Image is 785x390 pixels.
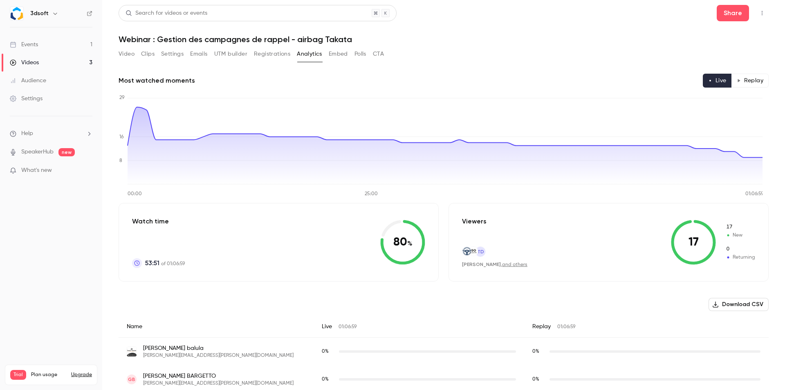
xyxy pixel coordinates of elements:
button: Replay [731,74,769,88]
button: Top Bar Actions [756,7,769,20]
button: Share [717,5,749,21]
span: 53:51 [145,258,159,268]
h1: Webinar : Gestion des campagnes de rappel - airbag Takata [119,34,769,44]
span: [PERSON_NAME] balula [143,344,294,352]
span: [PERSON_NAME] BARGETTO [143,372,294,380]
div: carlos.balula@tressol-chabrier.com [119,338,769,366]
a: and others [502,262,527,267]
span: [PERSON_NAME][EMAIL_ADDRESS][PERSON_NAME][DOMAIN_NAME] [143,352,294,359]
button: Emails [190,47,207,61]
a: SpeakerHub [21,148,54,156]
div: Live [314,316,524,338]
tspan: 01:06:59 [745,192,764,196]
p: Viewers [462,216,487,226]
span: Returning [726,246,755,253]
tspan: 25:00 [365,192,378,196]
div: Events [10,41,38,49]
span: Trial [10,370,26,380]
li: help-dropdown-opener [10,129,92,138]
button: CTA [373,47,384,61]
h2: Most watched moments [119,76,195,86]
button: Video [119,47,135,61]
span: Replay watch time [532,348,545,355]
img: groupe-clim.com [469,247,478,256]
h6: 3dsoft [30,9,49,18]
span: 0 % [322,377,329,382]
div: Replay [524,316,769,338]
tspan: 8 [119,158,122,163]
button: Download CSV [709,298,769,311]
span: What's new [21,166,52,175]
div: Audience [10,77,46,85]
button: Settings [161,47,184,61]
span: Live watch time [322,376,335,383]
span: TD [477,248,484,255]
button: Polls [354,47,366,61]
button: Registrations [254,47,290,61]
div: , [462,261,527,268]
div: Search for videos or events [126,9,207,18]
span: Help [21,129,33,138]
span: [PERSON_NAME] [462,262,501,267]
span: 01:06:59 [339,325,357,329]
span: 01:06:59 [557,325,575,329]
span: 0 % [322,349,329,354]
span: Live watch time [322,348,335,355]
button: UTM builder [214,47,247,61]
div: Name [119,316,314,338]
span: Replay watch time [532,376,545,383]
button: Live [703,74,732,88]
tspan: 29 [119,95,125,100]
span: Returning [726,254,755,261]
span: 0 % [532,377,539,382]
span: New [726,232,755,239]
span: new [58,148,75,156]
p: of 01:06:59 [145,258,185,268]
img: tressol-chabrier.com [127,347,137,356]
span: [PERSON_NAME][EMAIL_ADDRESS][PERSON_NAME][DOMAIN_NAME] [143,380,294,387]
div: Videos [10,59,39,67]
button: Upgrade [71,372,92,378]
span: 0 % [532,349,539,354]
iframe: Noticeable Trigger [83,167,92,174]
tspan: 16 [119,135,124,140]
span: New [726,223,755,231]
span: Plan usage [31,372,66,378]
img: 3dsoft [10,7,23,20]
tspan: 00:00 [128,192,142,196]
button: Analytics [297,47,322,61]
div: Settings [10,95,43,103]
p: Watch time [132,216,185,226]
span: GB [128,376,135,383]
img: vikings-automobiles.fr [462,247,471,256]
button: Embed [329,47,348,61]
button: Clips [141,47,155,61]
